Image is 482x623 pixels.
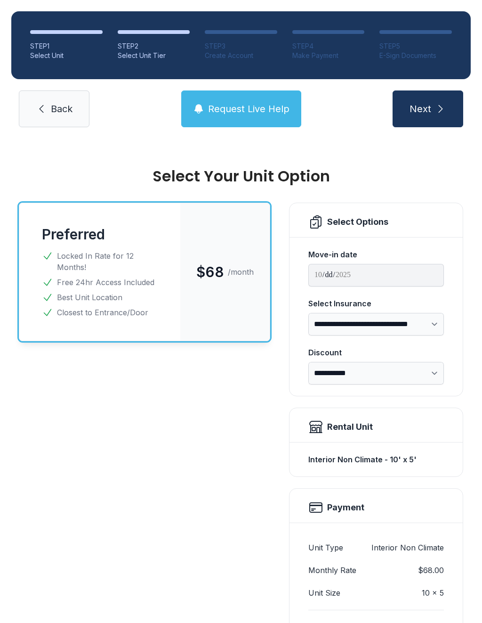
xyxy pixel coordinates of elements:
div: Select Unit Tier [118,51,190,60]
dd: 10 x 5 [422,587,444,598]
h2: Payment [327,501,364,514]
span: /month [228,266,254,278]
input: Move-in date [308,264,444,287]
div: Create Account [205,51,277,60]
div: STEP 3 [205,41,277,51]
select: Discount [308,362,444,385]
div: Select Options [327,215,388,229]
div: Discount [308,347,444,358]
dd: $68.00 [418,565,444,576]
span: Back [51,102,72,115]
div: Move-in date [308,249,444,260]
div: E-Sign Documents [379,51,452,60]
span: Next [410,102,431,115]
div: Select Insurance [308,298,444,309]
div: STEP 1 [30,41,103,51]
div: Select Your Unit Option [19,169,463,184]
div: STEP 2 [118,41,190,51]
span: Locked In Rate for 12 Months! [57,250,158,273]
dt: Monthly Rate [308,565,356,576]
div: Make Payment [292,51,365,60]
span: Request Live Help [208,102,289,115]
div: Select Unit [30,51,103,60]
button: Preferred [42,226,105,243]
span: $68 [196,263,224,280]
span: Closest to Entrance/Door [57,307,148,318]
div: Rental Unit [327,420,373,434]
div: Interior Non Climate - 10' x 5' [308,450,444,469]
dt: Unit Type [308,542,343,553]
div: STEP 5 [379,41,452,51]
select: Select Insurance [308,313,444,336]
dd: Interior Non Climate [371,542,444,553]
span: Best Unit Location [57,292,122,303]
dt: Unit Size [308,587,340,598]
div: STEP 4 [292,41,365,51]
span: Free 24hr Access Included [57,277,154,288]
